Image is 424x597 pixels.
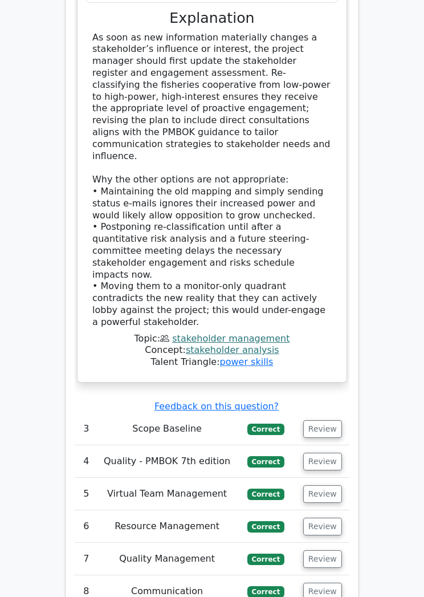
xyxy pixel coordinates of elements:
[247,489,284,500] span: Correct
[303,485,342,503] button: Review
[303,420,342,438] button: Review
[98,478,236,510] td: Virtual Team Management
[98,543,236,575] td: Quality Management
[247,554,284,565] span: Correct
[247,456,284,468] span: Correct
[154,401,279,412] a: Feedback on this question?
[75,445,98,478] td: 4
[92,10,332,27] h3: Explanation
[186,344,279,355] a: stakeholder analysis
[247,424,284,435] span: Correct
[92,32,332,328] div: As soon as new information materially changes a stakeholder’s influence or interest, the project ...
[75,478,98,510] td: 5
[85,333,339,368] div: Talent Triangle:
[75,413,98,445] td: 3
[75,510,98,543] td: 6
[98,510,236,543] td: Resource Management
[247,521,284,533] span: Correct
[85,344,339,356] div: Concept:
[303,518,342,535] button: Review
[303,550,342,568] button: Review
[172,333,290,344] a: stakeholder management
[98,445,236,478] td: Quality - PMBOK 7th edition
[220,356,274,367] a: power skills
[98,413,236,445] td: Scope Baseline
[85,333,339,345] div: Topic:
[75,543,98,575] td: 7
[303,453,342,470] button: Review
